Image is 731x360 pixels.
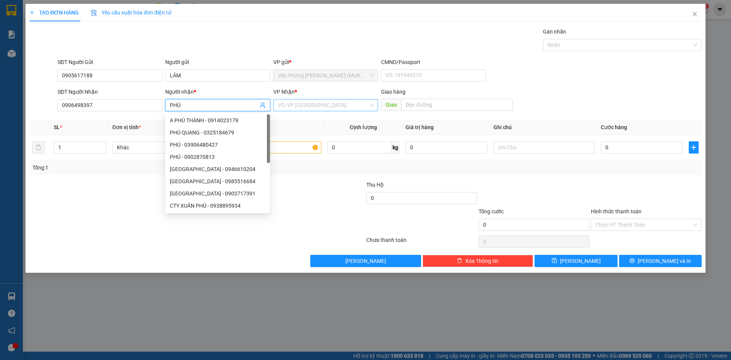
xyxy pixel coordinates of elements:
[32,163,282,172] div: Tổng: 1
[260,102,266,108] span: user-add
[165,58,270,66] div: Người gửi
[170,202,265,210] div: CTY XUÂN PHÚ - 0938895934
[170,165,265,173] div: [GEOGRAPHIC_DATA] - 0946610204
[165,163,270,175] div: HƯNG PHÚ - 0946610204
[465,257,498,265] span: Xóa Thông tin
[552,258,557,264] span: save
[117,142,209,153] span: Khác
[365,236,478,249] div: Chưa thanh toán
[91,10,97,16] img: icon
[490,120,598,135] th: Ghi chú
[310,255,421,267] button: [PERSON_NAME]
[535,255,617,267] button: save[PERSON_NAME]
[366,182,384,188] span: Thu Hộ
[91,10,171,16] span: Yêu cầu xuất hóa đơn điện tử
[479,208,504,214] span: Tổng cước
[165,151,270,163] div: PHÚ - 0902870813
[170,141,265,149] div: PHÚ - 03906480427
[684,4,705,25] button: Close
[689,141,699,154] button: plus
[32,141,45,154] button: delete
[57,58,162,66] div: SĐT Người Gửi
[381,99,401,111] span: Giao
[29,10,35,15] span: plus
[457,258,462,264] span: delete
[345,257,386,265] span: [PERSON_NAME]
[220,141,321,154] input: VD: Bàn, Ghế
[405,141,487,154] input: 0
[689,144,698,150] span: plus
[381,89,405,95] span: Giao hàng
[392,141,399,154] span: kg
[629,258,635,264] span: printer
[619,255,702,267] button: printer[PERSON_NAME] và In
[170,128,265,137] div: PHÚ QUANG - 0325184679
[601,124,627,130] span: Cước hàng
[560,257,601,265] span: [PERSON_NAME]
[638,257,691,265] span: [PERSON_NAME] và In
[273,89,295,95] span: VP Nhận
[278,70,373,81] span: Văn Phòng Trần Phú (Mường Thanh)
[170,177,265,186] div: [GEOGRAPHIC_DATA] - 0985516684
[381,58,486,66] div: CMND/Passport
[29,10,79,16] span: TẠO ĐƠN HÀNG
[112,124,141,130] span: Đơn vị tính
[57,88,162,96] div: SĐT Người Nhận
[165,114,270,126] div: A PHÚ THÀNH - 0914023179
[493,141,595,154] input: Ghi Chú
[54,124,60,130] span: SL
[165,187,270,200] div: TÂN PHÚ MINH - 0903717391
[165,139,270,151] div: PHÚ - 03906480427
[405,124,434,130] span: Giá trị hàng
[165,200,270,212] div: CTY XUÂN PHÚ - 0938895934
[350,124,377,130] span: Định lượng
[543,29,566,35] label: Gán nhãn
[591,208,642,214] label: Hình thức thanh toán
[165,175,270,187] div: TÂN PHÚ HẢI - 0985516684
[165,88,270,96] div: Người nhận
[273,58,378,66] div: VP gửi
[170,116,265,125] div: A PHÚ THÀNH - 0914023179
[170,189,265,198] div: [GEOGRAPHIC_DATA] - 0903717391
[423,255,533,267] button: deleteXóa Thông tin
[401,99,513,111] input: Dọc đường
[692,11,698,17] span: close
[165,126,270,139] div: PHÚ QUANG - 0325184679
[170,153,265,161] div: PHÚ - 0902870813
